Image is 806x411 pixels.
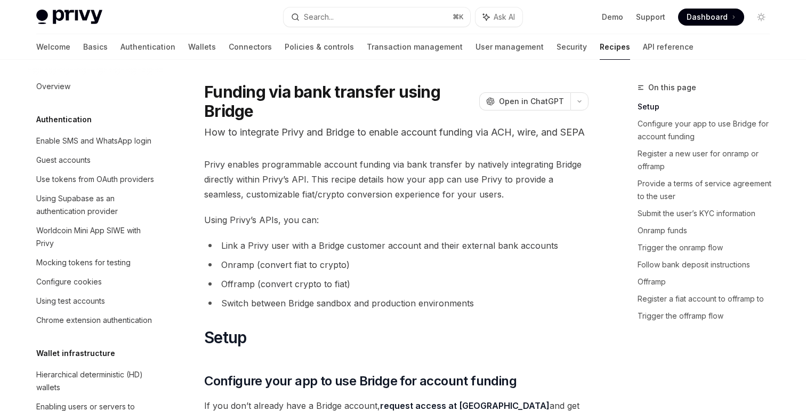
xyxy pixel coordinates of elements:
img: light logo [36,10,102,25]
div: Mocking tokens for testing [36,256,131,269]
span: Privy enables programmable account funding via bank transfer by natively integrating Bridge direc... [204,157,589,202]
span: On this page [648,81,696,94]
a: Support [636,12,665,22]
a: Worldcoin Mini App SIWE with Privy [28,221,164,253]
button: Toggle dark mode [753,9,770,26]
a: Recipes [600,34,630,60]
span: Ask AI [494,12,515,22]
a: Register a fiat account to offramp to [638,290,778,307]
button: Search...⌘K [284,7,470,27]
a: Configure your app to use Bridge for account funding [638,115,778,145]
div: Hierarchical deterministic (HD) wallets [36,368,158,394]
a: Hierarchical deterministic (HD) wallets [28,365,164,397]
a: Register a new user for onramp or offramp [638,145,778,175]
a: Demo [602,12,623,22]
a: Guest accounts [28,151,164,170]
a: Provide a terms of service agreement to the user [638,175,778,205]
button: Ask AI [475,7,522,27]
a: Wallets [188,34,216,60]
a: Enable SMS and WhatsApp login [28,131,164,151]
a: Overview [28,77,164,96]
div: Configure cookies [36,275,102,288]
div: Enable SMS and WhatsApp login [36,135,151,147]
h1: Funding via bank transfer using Bridge [204,82,475,121]
a: Trigger the onramp flow [638,239,778,256]
a: User management [475,34,544,60]
span: Dashboard [687,12,728,22]
div: Using test accounts [36,295,105,307]
div: Chrome extension authentication [36,314,152,327]
span: Setup [204,328,246,347]
button: Open in ChatGPT [479,92,570,110]
a: API reference [643,34,694,60]
div: Overview [36,80,70,93]
a: Security [557,34,587,60]
a: Welcome [36,34,70,60]
span: ⌘ K [453,13,464,21]
div: Using Supabase as an authentication provider [36,192,158,218]
div: Use tokens from OAuth providers [36,173,154,186]
a: Policies & controls [285,34,354,60]
a: Using test accounts [28,291,164,311]
a: Connectors [229,34,272,60]
a: Basics [83,34,108,60]
a: Authentication [120,34,175,60]
span: Open in ChatGPT [499,96,564,107]
a: Submit the user’s KYC information [638,205,778,222]
span: Configure your app to use Bridge for account funding [204,373,517,390]
a: Chrome extension authentication [28,311,164,330]
p: How to integrate Privy and Bridge to enable account funding via ACH, wire, and SEPA [204,125,589,140]
a: Onramp funds [638,222,778,239]
a: Trigger the offramp flow [638,307,778,325]
h5: Authentication [36,113,92,126]
h5: Wallet infrastructure [36,347,115,360]
li: Offramp (convert crypto to fiat) [204,276,589,291]
a: Using Supabase as an authentication provider [28,189,164,221]
a: Dashboard [678,9,744,26]
a: Transaction management [367,34,463,60]
a: Use tokens from OAuth providers [28,170,164,189]
a: Follow bank deposit instructions [638,256,778,273]
div: Worldcoin Mini App SIWE with Privy [36,224,158,250]
li: Switch between Bridge sandbox and production environments [204,296,589,311]
a: Mocking tokens for testing [28,253,164,272]
span: Using Privy’s APIs, you can: [204,212,589,227]
a: Setup [638,98,778,115]
li: Link a Privy user with a Bridge customer account and their external bank accounts [204,238,589,253]
a: Offramp [638,273,778,290]
div: Search... [304,11,334,23]
li: Onramp (convert fiat to crypto) [204,257,589,272]
div: Guest accounts [36,154,91,167]
a: Configure cookies [28,272,164,291]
